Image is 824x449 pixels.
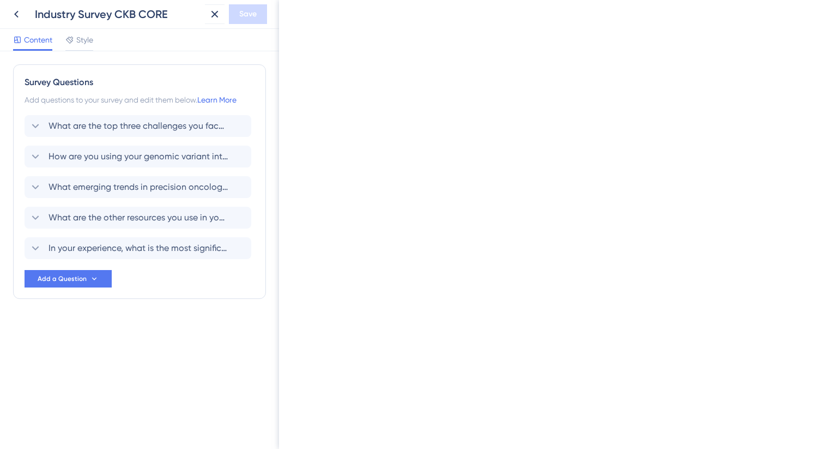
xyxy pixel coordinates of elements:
span: What emerging trends in precision oncology or genomics are you most focused on in the next 12-18 ... [49,181,228,194]
span: Content [24,33,52,46]
button: Save [229,4,267,24]
span: Style [76,33,93,46]
button: Add a Question [25,270,112,288]
span: In your experience, what is the most significant barrier to using genetic information to guide [M... [49,242,228,255]
span: Save [239,8,257,21]
span: What are the other resources you use in your workflow? Select all that apply. [49,211,228,224]
div: Add questions to your survey and edit them below. [25,93,255,106]
div: Survey Questions [25,76,255,89]
span: Add a Question [38,274,87,283]
span: How are you using your genomic variant interpretation data in your workflows? [49,150,228,163]
div: Industry Survey CKB CORE [35,7,201,22]
a: Learn More [197,95,237,104]
span: What are the top three challenges you face in accessing genomic evidence within your current work... [49,119,228,133]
